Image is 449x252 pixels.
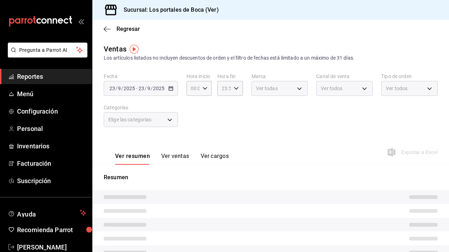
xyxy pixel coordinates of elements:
span: [PERSON_NAME] [17,242,86,252]
span: Personal [17,124,86,133]
span: - [136,86,137,91]
a: Pregunta a Parrot AI [5,51,87,59]
span: Configuración [17,106,86,116]
label: Tipo de orden [381,74,438,79]
input: -- [118,86,121,91]
button: Pregunta a Parrot AI [8,43,87,57]
label: Fecha [104,74,178,79]
span: Ver todos [321,85,342,92]
p: Resumen [104,173,438,182]
span: Ver todas [256,85,278,92]
label: Canal de venta [316,74,373,79]
div: navigation tabs [115,153,229,165]
span: / [115,86,118,91]
input: ---- [123,86,135,91]
span: / [121,86,123,91]
button: Ver resumen [115,153,150,165]
span: Inventarios [17,141,86,151]
input: -- [138,86,145,91]
label: Hora inicio [186,74,212,79]
span: Facturación [17,159,86,168]
input: -- [109,86,115,91]
span: Suscripción [17,176,86,186]
span: / [151,86,153,91]
div: Ventas [104,44,126,54]
button: Ver cargos [201,153,229,165]
span: Ver todos [386,85,407,92]
button: open_drawer_menu [78,18,84,24]
span: Elige las categorías [108,116,152,123]
span: / [145,86,147,91]
span: Ayuda [17,209,77,217]
label: Hora fin [217,74,243,79]
div: Los artículos listados no incluyen descuentos de orden y el filtro de fechas está limitado a un m... [104,54,438,62]
button: Regresar [104,26,140,32]
label: Categorías [104,105,178,110]
span: Menú [17,89,86,99]
button: Ver ventas [161,153,189,165]
span: Pregunta a Parrot AI [19,46,76,54]
span: Regresar [117,26,140,32]
input: ---- [153,86,165,91]
input: -- [147,86,151,91]
h3: Sucursal: Los portales de Boca (Ver) [118,6,219,14]
span: Recomienda Parrot [17,225,86,235]
label: Marca [251,74,308,79]
span: Reportes [17,72,86,81]
img: Tooltip marker [130,45,139,54]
